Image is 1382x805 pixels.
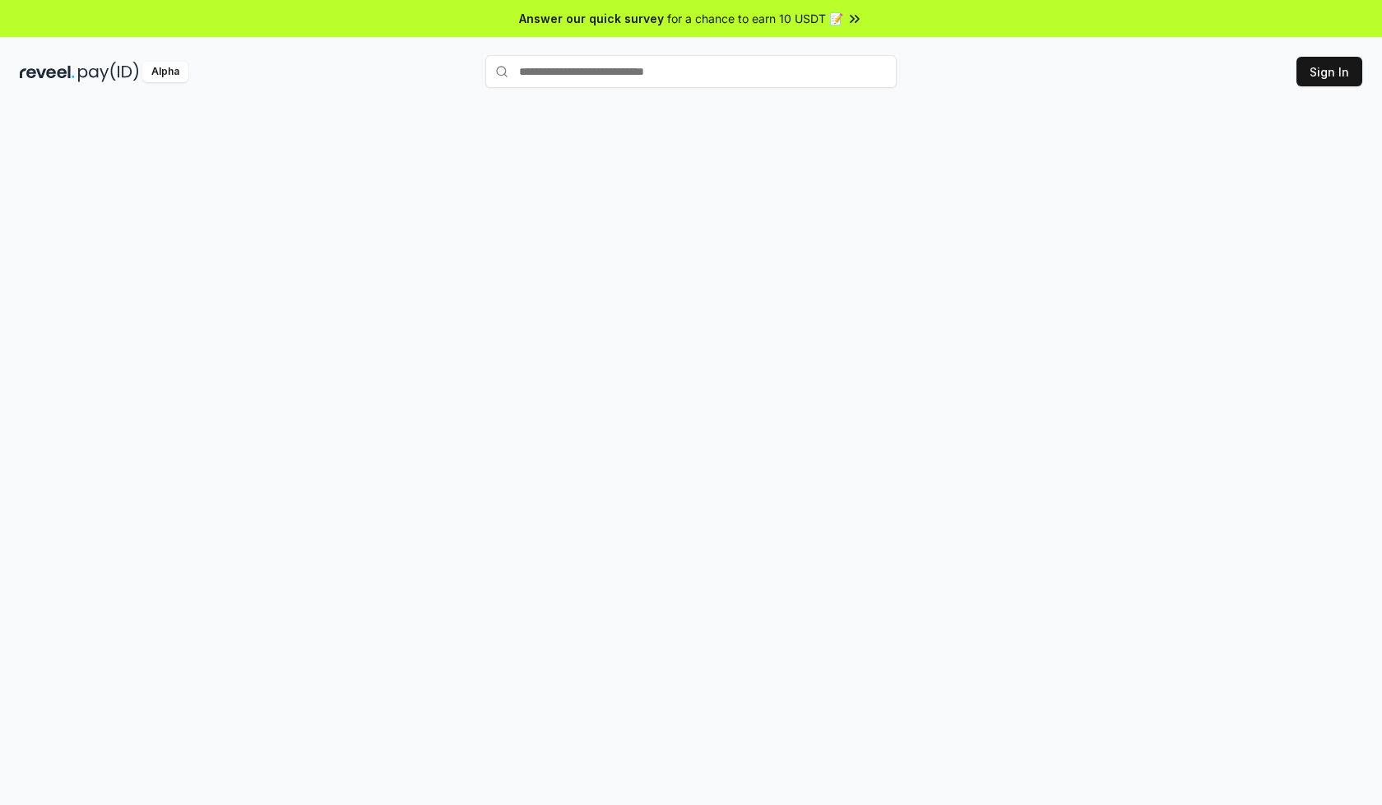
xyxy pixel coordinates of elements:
[20,62,75,82] img: reveel_dark
[142,62,188,82] div: Alpha
[667,10,843,27] span: for a chance to earn 10 USDT 📝
[1296,57,1362,86] button: Sign In
[519,10,664,27] span: Answer our quick survey
[78,62,139,82] img: pay_id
